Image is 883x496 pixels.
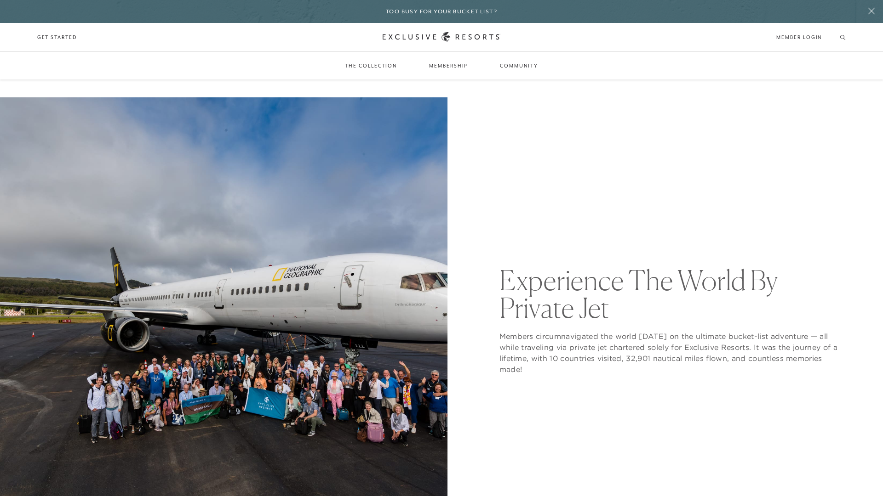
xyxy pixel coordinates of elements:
[37,33,77,41] a: Get Started
[874,487,883,496] iframe: Qualified Messenger
[491,52,547,79] a: Community
[420,52,477,79] a: Membership
[336,52,406,79] a: The Collection
[499,266,846,321] h1: Experience The World By Private Jet
[499,331,846,375] p: Members circumnavigated the world [DATE] on the ultimate bucket-list adventure — all while travel...
[386,7,497,16] h6: Too busy for your bucket list?
[776,33,822,41] a: Member Login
